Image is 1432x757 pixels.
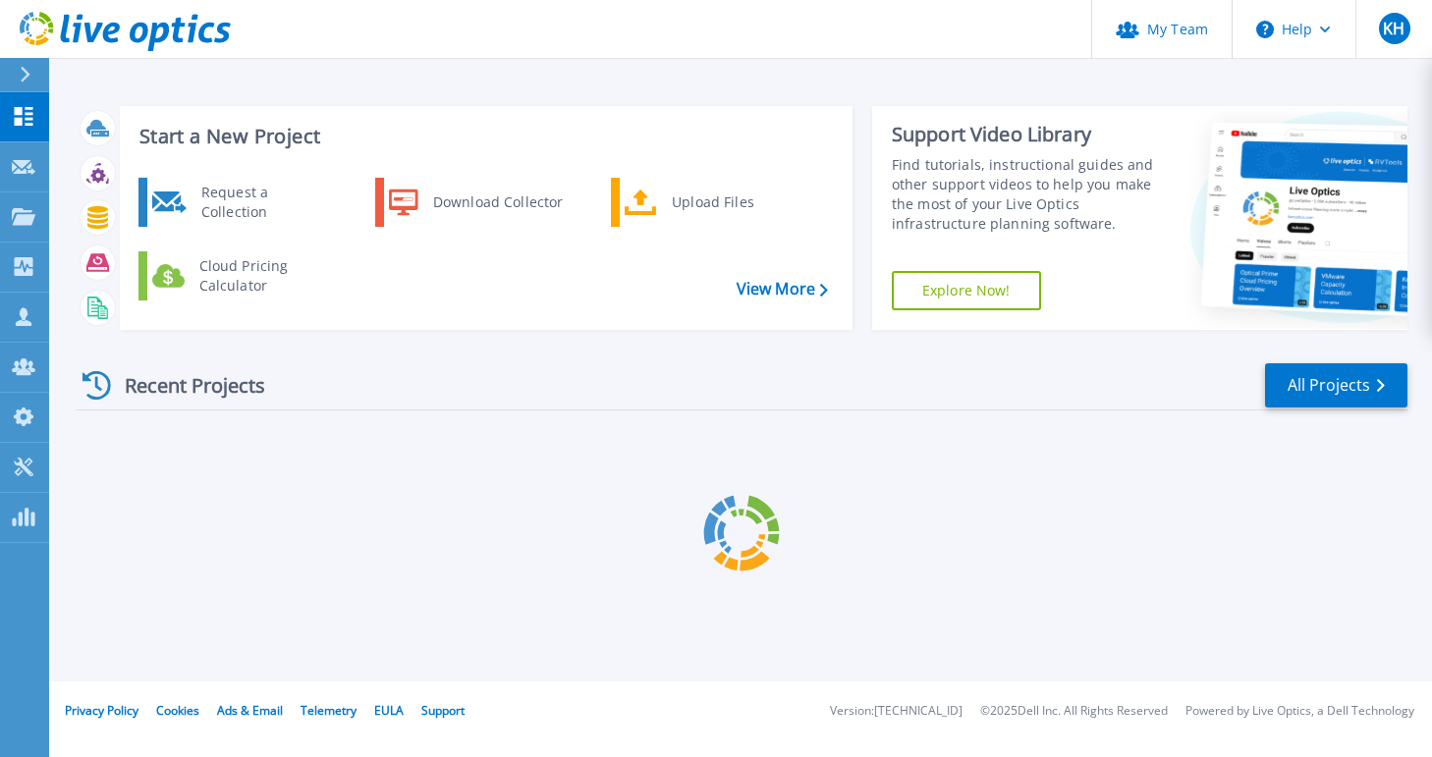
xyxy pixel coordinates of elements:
[65,702,138,719] a: Privacy Policy
[192,183,335,222] div: Request a Collection
[217,702,283,719] a: Ads & Email
[301,702,357,719] a: Telemetry
[1185,705,1414,718] li: Powered by Live Optics, a Dell Technology
[139,126,827,147] h3: Start a New Project
[421,702,465,719] a: Support
[980,705,1168,718] li: © 2025 Dell Inc. All Rights Reserved
[375,178,577,227] a: Download Collector
[374,702,404,719] a: EULA
[76,361,292,409] div: Recent Projects
[830,705,963,718] li: Version: [TECHNICAL_ID]
[138,251,340,300] a: Cloud Pricing Calculator
[892,155,1160,234] div: Find tutorials, instructional guides and other support videos to help you make the most of your L...
[892,271,1041,310] a: Explore Now!
[1383,21,1404,36] span: KH
[156,702,199,719] a: Cookies
[423,183,572,222] div: Download Collector
[892,122,1160,147] div: Support Video Library
[611,178,812,227] a: Upload Files
[190,256,335,296] div: Cloud Pricing Calculator
[1265,363,1407,407] a: All Projects
[737,280,828,298] a: View More
[662,183,807,222] div: Upload Files
[138,178,340,227] a: Request a Collection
